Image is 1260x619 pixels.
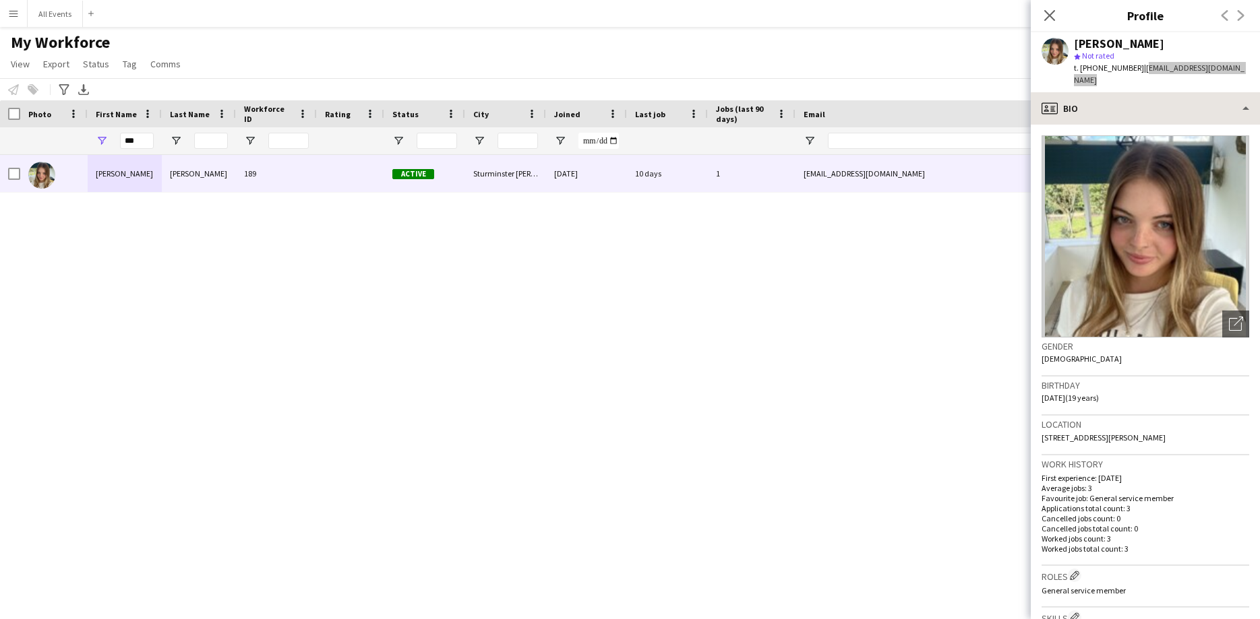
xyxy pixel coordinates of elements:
[120,133,154,149] input: First Name Filter Input
[268,133,309,149] input: Workforce ID Filter Input
[11,32,110,53] span: My Workforce
[1074,38,1164,50] div: [PERSON_NAME]
[88,155,162,192] div: [PERSON_NAME]
[96,109,137,119] span: First Name
[28,162,55,189] img: Mackenzie Arnold
[236,155,317,192] div: 189
[325,109,351,119] span: Rating
[76,82,92,98] app-action-btn: Export XLSX
[244,104,293,124] span: Workforce ID
[1042,533,1249,544] p: Worked jobs count: 3
[627,155,708,192] div: 10 days
[78,55,115,73] a: Status
[1042,585,1126,595] span: General service member
[1042,379,1249,391] h3: Birthday
[554,135,566,147] button: Open Filter Menu
[244,135,256,147] button: Open Filter Menu
[170,109,210,119] span: Last Name
[1222,311,1249,337] div: Open photos pop-in
[145,55,186,73] a: Comms
[1042,544,1249,554] p: Worked jobs total count: 3
[28,1,83,27] button: All Events
[1031,7,1260,24] h3: Profile
[473,135,485,147] button: Open Filter Menu
[1042,458,1249,470] h3: Work history
[1042,354,1122,364] span: [DEMOGRAPHIC_DATA]
[43,58,69,70] span: Export
[1042,473,1249,483] p: First experience: [DATE]
[1042,493,1249,503] p: Favourite job: General service member
[150,58,181,70] span: Comms
[11,58,30,70] span: View
[465,155,546,192] div: Sturminster [PERSON_NAME]
[1042,432,1166,443] span: [STREET_ADDRESS][PERSON_NAME]
[1031,92,1260,125] div: Bio
[38,55,75,73] a: Export
[162,155,236,192] div: [PERSON_NAME]
[1042,503,1249,513] p: Applications total count: 3
[392,135,404,147] button: Open Filter Menu
[1042,418,1249,430] h3: Location
[804,135,816,147] button: Open Filter Menu
[1042,568,1249,583] h3: Roles
[1074,63,1144,73] span: t. [PHONE_NUMBER]
[194,133,228,149] input: Last Name Filter Input
[56,82,72,98] app-action-btn: Advanced filters
[804,109,825,119] span: Email
[5,55,35,73] a: View
[635,109,665,119] span: Last job
[117,55,142,73] a: Tag
[473,109,489,119] span: City
[170,135,182,147] button: Open Filter Menu
[716,104,771,124] span: Jobs (last 90 days)
[96,135,108,147] button: Open Filter Menu
[83,58,109,70] span: Status
[1082,51,1114,61] span: Not rated
[498,133,538,149] input: City Filter Input
[708,155,796,192] div: 1
[554,109,580,119] span: Joined
[1042,340,1249,352] h3: Gender
[828,133,1057,149] input: Email Filter Input
[1042,483,1249,493] p: Average jobs: 3
[123,58,137,70] span: Tag
[546,155,627,192] div: [DATE]
[392,109,419,119] span: Status
[1042,393,1099,403] span: [DATE] (19 years)
[1074,63,1244,85] span: | [EMAIL_ADDRESS][DOMAIN_NAME]
[392,169,434,179] span: Active
[796,155,1065,192] div: [EMAIL_ADDRESS][DOMAIN_NAME]
[1042,135,1249,337] img: Crew avatar or photo
[417,133,457,149] input: Status Filter Input
[578,133,619,149] input: Joined Filter Input
[1042,523,1249,533] p: Cancelled jobs total count: 0
[1042,513,1249,523] p: Cancelled jobs count: 0
[28,109,51,119] span: Photo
